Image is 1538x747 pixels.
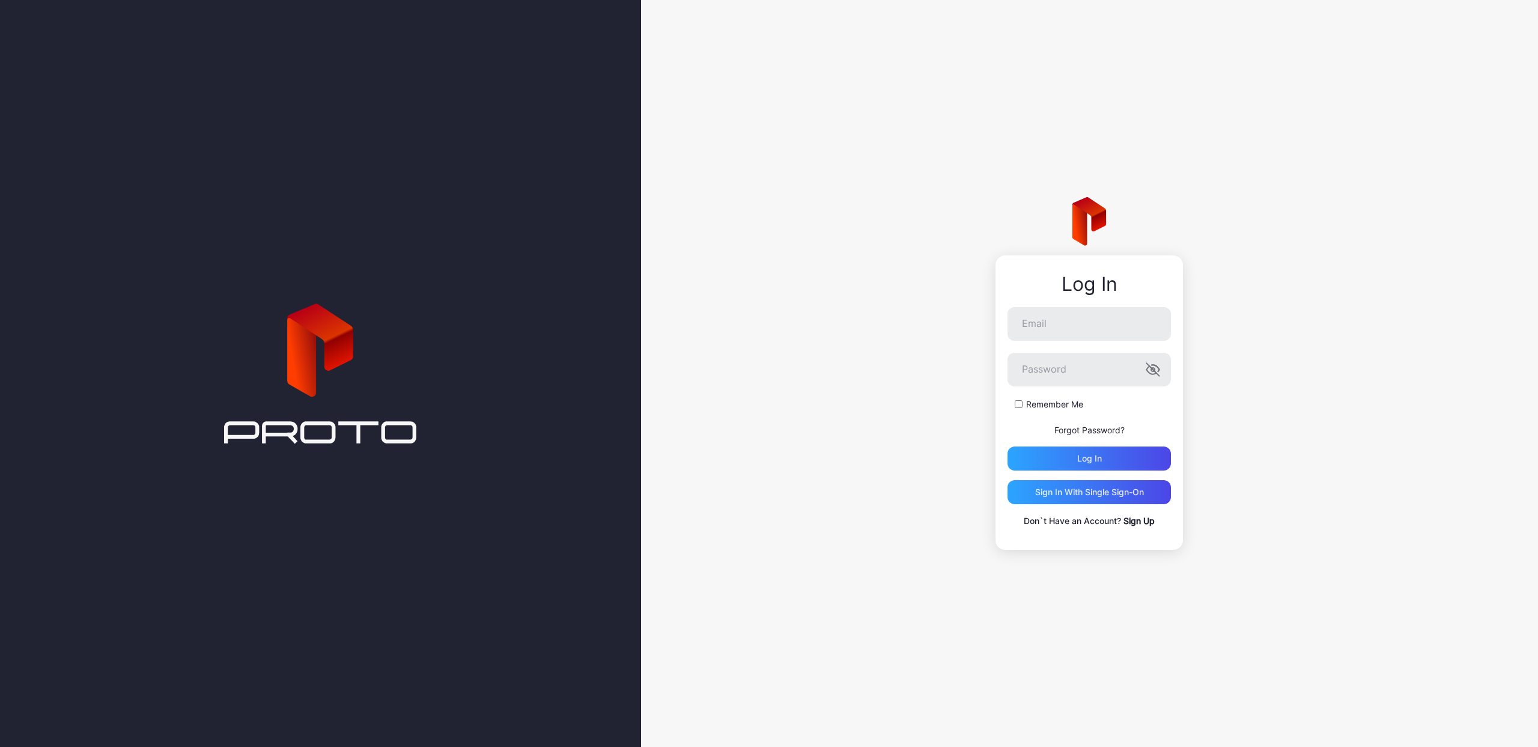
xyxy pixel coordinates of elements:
div: Log In [1008,273,1171,295]
input: Password [1008,353,1171,386]
p: Don`t Have an Account? [1008,514,1171,528]
button: Log in [1008,447,1171,471]
input: Email [1008,307,1171,341]
button: Sign in With Single Sign-On [1008,480,1171,504]
label: Remember Me [1026,398,1083,410]
div: Log in [1077,454,1102,463]
a: Forgot Password? [1054,425,1125,435]
button: Password [1146,362,1160,377]
a: Sign Up [1123,516,1155,526]
div: Sign in With Single Sign-On [1035,487,1144,497]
